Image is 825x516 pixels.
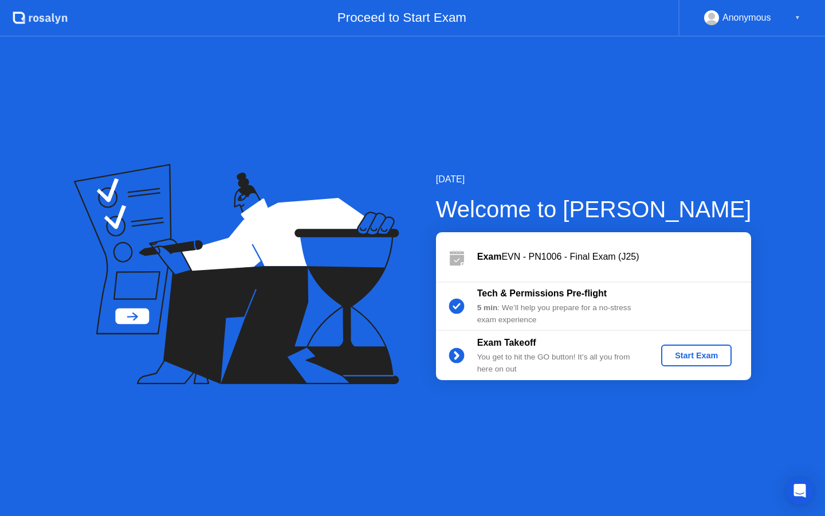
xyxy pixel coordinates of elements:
div: [DATE] [436,173,752,186]
b: 5 min [477,303,498,312]
div: : We’ll help you prepare for a no-stress exam experience [477,302,642,326]
div: Start Exam [666,351,727,360]
b: Tech & Permissions Pre-flight [477,288,607,298]
b: Exam Takeoff [477,338,536,347]
div: EVN - PN1006 - Final Exam (J25) [477,250,751,264]
button: Start Exam [661,345,732,366]
div: ▼ [795,10,800,25]
div: You get to hit the GO button! It’s all you from here on out [477,351,642,375]
div: Welcome to [PERSON_NAME] [436,192,752,226]
b: Exam [477,252,502,261]
div: Open Intercom Messenger [786,477,814,505]
div: Anonymous [722,10,771,25]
